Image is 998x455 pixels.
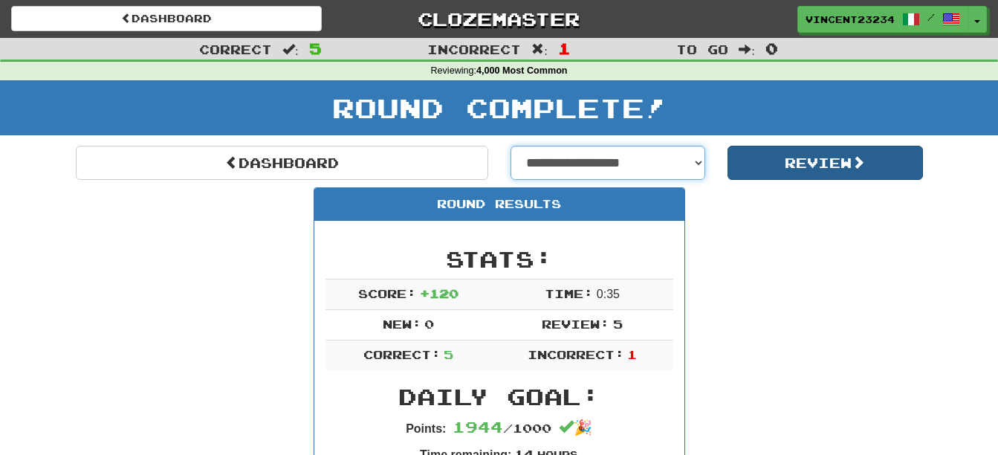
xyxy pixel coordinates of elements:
[453,421,551,435] span: / 1000
[476,65,567,76] strong: 4,000 Most Common
[358,286,416,300] span: Score:
[406,422,446,435] strong: Points:
[309,39,322,57] span: 5
[325,384,673,409] h2: Daily Goal:
[5,93,993,123] h1: Round Complete!
[325,247,673,271] h2: Stats:
[545,286,593,300] span: Time:
[363,347,441,361] span: Correct:
[927,12,935,22] span: /
[424,317,434,331] span: 0
[597,288,620,300] span: 0 : 35
[559,419,592,436] span: 🎉
[420,286,459,300] span: + 120
[739,43,755,56] span: :
[676,42,728,57] span: To go
[542,317,609,331] span: Review:
[627,347,637,361] span: 1
[453,418,503,436] span: 1944
[558,39,571,57] span: 1
[427,42,521,57] span: Incorrect
[11,6,322,31] a: Dashboard
[797,6,968,33] a: Vincent23234 /
[383,317,421,331] span: New:
[199,42,272,57] span: Correct
[531,43,548,56] span: :
[528,347,624,361] span: Incorrect:
[765,39,778,57] span: 0
[613,317,623,331] span: 5
[806,13,895,26] span: Vincent23234
[444,347,453,361] span: 5
[76,146,488,180] a: Dashboard
[314,188,684,221] div: Round Results
[344,6,655,32] a: Clozemaster
[282,43,299,56] span: :
[728,146,923,180] button: Review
